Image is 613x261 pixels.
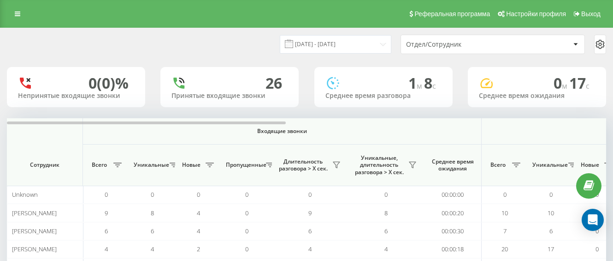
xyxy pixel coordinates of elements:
div: Среднее время ожидания [479,92,595,100]
span: Всего [486,161,509,169]
span: 0 [245,227,248,235]
div: Непринятые входящие звонки [18,92,134,100]
td: 00:00:20 [424,204,482,222]
span: 6 [105,227,108,235]
span: 2 [197,245,200,253]
span: 4 [308,245,312,253]
span: 4 [197,227,200,235]
div: Open Intercom Messenger [582,209,604,231]
div: Принятые входящие звонки [171,92,288,100]
td: 00:00:00 [424,186,482,204]
span: 8 [424,73,436,93]
span: 8 [384,209,388,217]
span: 0 [245,209,248,217]
span: [PERSON_NAME] [12,227,57,235]
span: 20 [501,245,508,253]
span: c [586,81,589,91]
span: Длительность разговора > Х сек. [277,158,330,172]
span: 17 [569,73,589,93]
span: 0 [595,245,599,253]
span: м [562,81,569,91]
span: 9 [105,209,108,217]
span: Сотрудник [15,161,75,169]
span: Новые [578,161,601,169]
span: Новые [180,161,203,169]
span: Unknown [12,190,38,199]
div: Отдел/Сотрудник [406,41,516,49]
span: 6 [151,227,154,235]
span: [PERSON_NAME] [12,245,57,253]
span: 0 [384,190,388,199]
span: Входящие звонки [107,127,457,135]
span: 7 [503,227,507,235]
span: 0 [549,190,553,199]
span: Настройки профиля [506,10,566,18]
span: 0 [554,73,569,93]
div: 26 [265,74,282,92]
span: 10 [501,209,508,217]
span: c [432,81,436,91]
span: 4 [197,209,200,217]
span: 0 [308,190,312,199]
span: 0 [105,190,108,199]
span: 4 [384,245,388,253]
span: Уникальные, длительность разговора > Х сек. [353,154,406,176]
td: 00:00:18 [424,240,482,258]
span: Среднее время ожидания [431,158,474,172]
span: 4 [151,245,154,253]
span: 0 [245,245,248,253]
td: 00:00:30 [424,222,482,240]
span: 6 [549,227,553,235]
span: 1 [408,73,424,93]
span: 10 [548,209,554,217]
span: 6 [308,227,312,235]
span: 9 [308,209,312,217]
span: 6 [384,227,388,235]
span: Уникальные [134,161,167,169]
div: 0 (0)% [88,74,129,92]
div: Среднее время разговора [325,92,442,100]
span: Выход [581,10,601,18]
span: [PERSON_NAME] [12,209,57,217]
span: 0 [503,190,507,199]
span: Пропущенные [226,161,263,169]
span: 4 [105,245,108,253]
span: Всего [88,161,111,169]
span: 17 [548,245,554,253]
span: Уникальные [532,161,566,169]
span: 0 [245,190,248,199]
span: м [417,81,424,91]
span: Реферальная программа [414,10,490,18]
span: 8 [151,209,154,217]
span: 0 [151,190,154,199]
span: 0 [197,190,200,199]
